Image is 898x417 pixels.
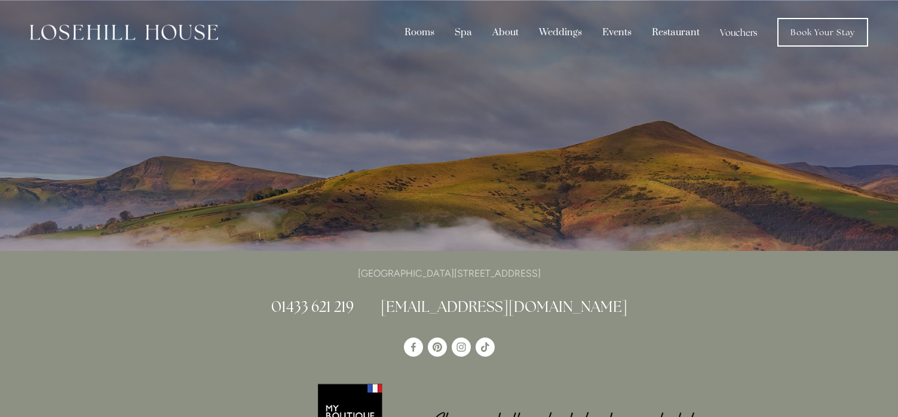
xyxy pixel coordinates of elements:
a: Instagram [452,338,471,357]
div: Rooms [396,21,443,44]
img: Losehill House [30,24,218,40]
a: 01433 621 219 [271,297,354,316]
a: Vouchers [711,21,767,44]
a: [EMAIL_ADDRESS][DOMAIN_NAME] [381,297,627,316]
a: TikTok [476,338,495,357]
div: Restaurant [643,21,709,44]
a: Book Your Stay [777,18,868,47]
div: Weddings [530,21,591,44]
p: [GEOGRAPHIC_DATA][STREET_ADDRESS] [164,265,735,281]
div: About [483,21,528,44]
div: Events [593,21,640,44]
a: Pinterest [428,338,447,357]
a: Losehill House Hotel & Spa [404,338,423,357]
div: Spa [446,21,481,44]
